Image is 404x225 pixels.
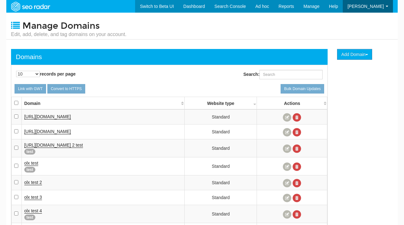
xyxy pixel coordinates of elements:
[243,70,323,79] label: Search:
[293,179,301,187] a: Delete Domain
[24,143,83,148] a: [URL][DOMAIN_NAME] 2 test
[24,167,35,173] span: test
[185,139,257,157] td: Standard
[283,194,291,202] a: Edit Domain Information
[24,215,35,220] span: test
[185,125,257,139] td: Standard
[283,210,291,219] a: Edit Domain Information
[24,129,71,134] a: [URL][DOMAIN_NAME]
[15,84,46,94] a: Link with GWT
[24,208,42,214] a: olx test 4
[329,4,338,9] span: Help
[283,179,291,187] a: Edit Domain Information
[279,4,294,9] span: Reports
[283,113,291,122] a: Edit Domain Information
[283,144,291,153] a: Edit Domain Information
[16,71,76,77] label: records per page
[16,71,40,77] select: records per page
[185,190,257,205] td: Standard
[293,210,301,219] a: Delete Domain
[185,175,257,190] td: Standard
[24,195,42,200] span: olx test 3
[293,128,301,137] a: Delete Domain
[257,97,327,110] th: Actions: activate to sort column ascending
[24,180,42,185] a: olx test 2
[24,180,42,185] span: olx test 2
[293,113,301,122] a: Delete Domain
[293,194,301,202] a: Delete Domain
[47,84,85,94] a: Convert to HTTPS
[24,149,35,155] span: test
[24,143,83,148] span: [URL][DOMAIN_NAME] 2 test
[11,31,127,38] small: Edit, add, delete, and tag domains on your account.
[16,52,42,62] div: Domains
[283,128,291,137] a: Edit Domain Information
[259,70,323,79] input: Search:
[24,195,42,200] a: olx test 3
[24,161,38,166] span: olx test
[214,4,246,9] span: Search Console
[283,162,291,171] a: Edit Domain Information
[24,161,38,166] a: olx test
[185,97,257,110] th: Website type: activate to sort column ascending
[281,84,324,94] a: Bulk Domain Updates
[304,4,320,9] span: Manage
[21,97,185,110] th: Domain: activate to sort column ascending
[22,21,100,31] span: Manage Domains
[293,162,301,171] a: Delete Domain
[255,4,269,9] span: Ad hoc
[348,4,384,9] span: [PERSON_NAME]
[185,109,257,125] td: Standard
[24,114,71,119] a: [URL][DOMAIN_NAME]
[293,144,301,153] a: Delete Domain
[185,157,257,175] td: Standard
[185,205,257,223] td: Standard
[9,1,52,12] img: SEORadar
[337,49,372,60] button: Add Domain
